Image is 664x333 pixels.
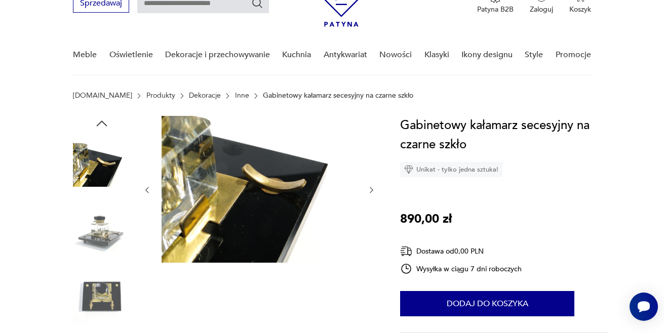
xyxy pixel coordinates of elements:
[109,35,153,74] a: Oświetlenie
[404,165,413,174] img: Ikona diamentu
[556,35,591,74] a: Promocje
[400,291,574,316] button: Dodaj do koszyka
[400,162,502,177] div: Unikat - tylko jedna sztuka!
[525,35,543,74] a: Style
[263,92,413,100] p: Gabinetowy kałamarz secesyjny na czarne szkło
[73,35,97,74] a: Meble
[400,116,607,154] h1: Gabinetowy kałamarz secesyjny na czarne szkło
[73,201,131,259] img: Zdjęcie produktu Gabinetowy kałamarz secesyjny na czarne szkło
[530,5,553,14] p: Zaloguj
[162,116,357,263] img: Zdjęcie produktu Gabinetowy kałamarz secesyjny na czarne szkło
[324,35,367,74] a: Antykwariat
[461,35,513,74] a: Ikony designu
[73,1,129,8] a: Sprzedawaj
[165,35,270,74] a: Dekoracje i przechowywanie
[400,245,412,258] img: Ikona dostawy
[73,92,132,100] a: [DOMAIN_NAME]
[146,92,175,100] a: Produkty
[400,263,522,275] div: Wysyłka w ciągu 7 dni roboczych
[630,293,658,321] iframe: Smartsupp widget button
[400,210,452,229] p: 890,00 zł
[235,92,249,100] a: Inne
[73,136,131,194] img: Zdjęcie produktu Gabinetowy kałamarz secesyjny na czarne szkło
[569,5,591,14] p: Koszyk
[400,245,522,258] div: Dostawa od 0,00 PLN
[73,265,131,323] img: Zdjęcie produktu Gabinetowy kałamarz secesyjny na czarne szkło
[477,5,514,14] p: Patyna B2B
[282,35,311,74] a: Kuchnia
[379,35,412,74] a: Nowości
[189,92,221,100] a: Dekoracje
[424,35,449,74] a: Klasyki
